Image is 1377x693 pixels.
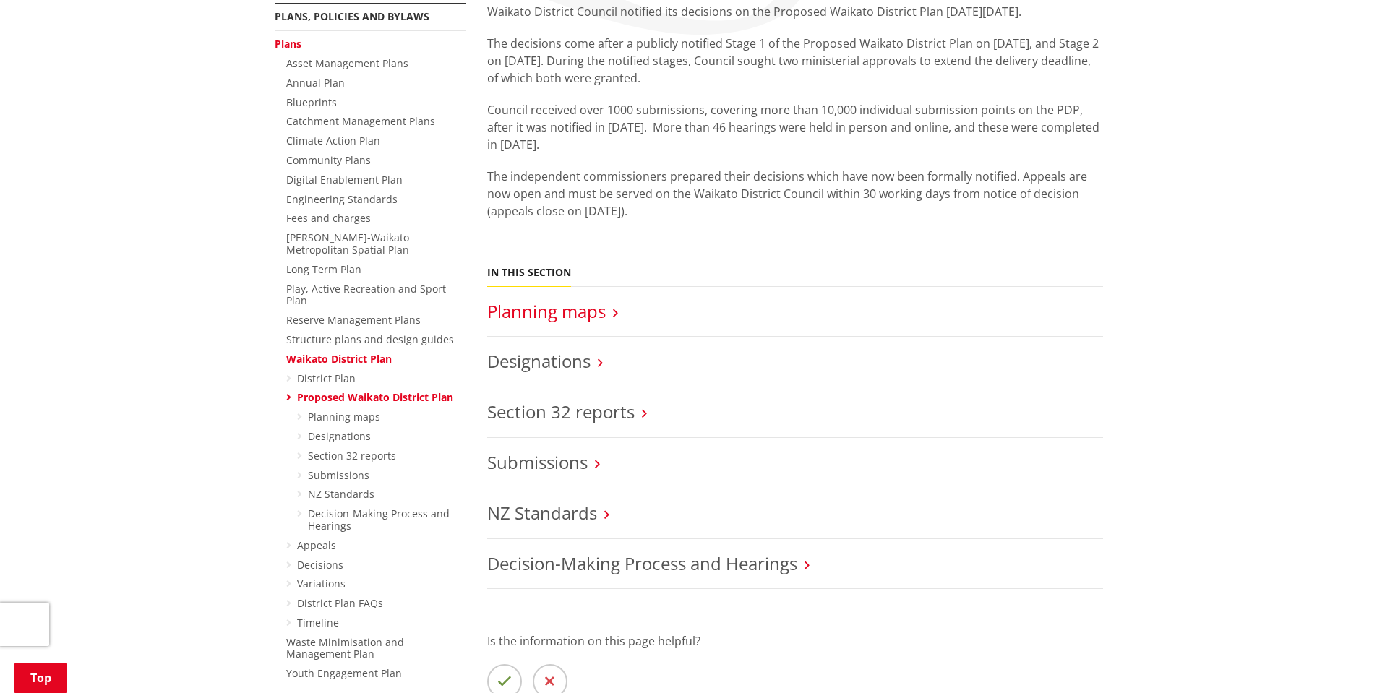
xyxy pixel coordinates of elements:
[286,134,380,147] a: Climate Action Plan
[308,487,374,501] a: NZ Standards
[297,390,453,404] a: Proposed Waikato District Plan
[487,450,588,474] a: Submissions
[286,313,421,327] a: Reserve Management Plans
[487,101,1103,153] p: Council received over 1000 submissions, covering more than 10,000 individual submission points on...
[1310,632,1363,684] iframe: Messenger Launcher
[297,538,336,552] a: Appeals
[308,429,371,443] a: Designations
[286,192,398,206] a: Engineering Standards
[308,410,380,423] a: Planning maps
[286,153,371,167] a: Community Plans
[286,635,404,661] a: Waste Minimisation and Management Plan
[286,173,403,186] a: Digital Enablement Plan
[286,332,454,346] a: Structure plans and design guides
[297,616,339,629] a: Timeline
[487,35,1103,87] p: The decisions come after a publicly notified Stage 1 of the Proposed Waikato District Plan on [DA...
[487,349,591,373] a: Designations
[487,299,606,323] a: Planning maps
[487,3,1103,20] p: Waikato District Council notified its decisions on the Proposed Waikato District Plan [DATE][DATE].
[286,95,337,109] a: Blueprints
[275,9,429,23] a: Plans, policies and bylaws
[487,551,797,575] a: Decision-Making Process and Hearings
[487,632,1103,650] p: Is the information on this page helpful?
[308,507,450,533] a: Decision-Making Process and Hearings
[308,468,369,482] a: Submissions
[487,267,571,279] h5: In this section
[286,262,361,276] a: Long Term Plan
[297,558,343,572] a: Decisions
[297,577,346,590] a: Variations
[275,37,301,51] a: Plans
[286,76,345,90] a: Annual Plan
[286,56,408,70] a: Asset Management Plans
[286,211,371,225] a: Fees and charges
[286,352,392,366] a: Waikato District Plan
[297,371,356,385] a: District Plan
[487,501,597,525] a: NZ Standards
[286,666,402,680] a: Youth Engagement Plan
[297,596,383,610] a: District Plan FAQs
[286,114,435,128] a: Catchment Management Plans
[487,168,1103,220] p: The independent commissioners prepared their decisions which have now been formally notified. App...
[487,400,635,423] a: Section 32 reports
[286,231,409,257] a: [PERSON_NAME]-Waikato Metropolitan Spatial Plan
[14,663,67,693] a: Top
[308,449,396,462] a: Section 32 reports
[286,282,446,308] a: Play, Active Recreation and Sport Plan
